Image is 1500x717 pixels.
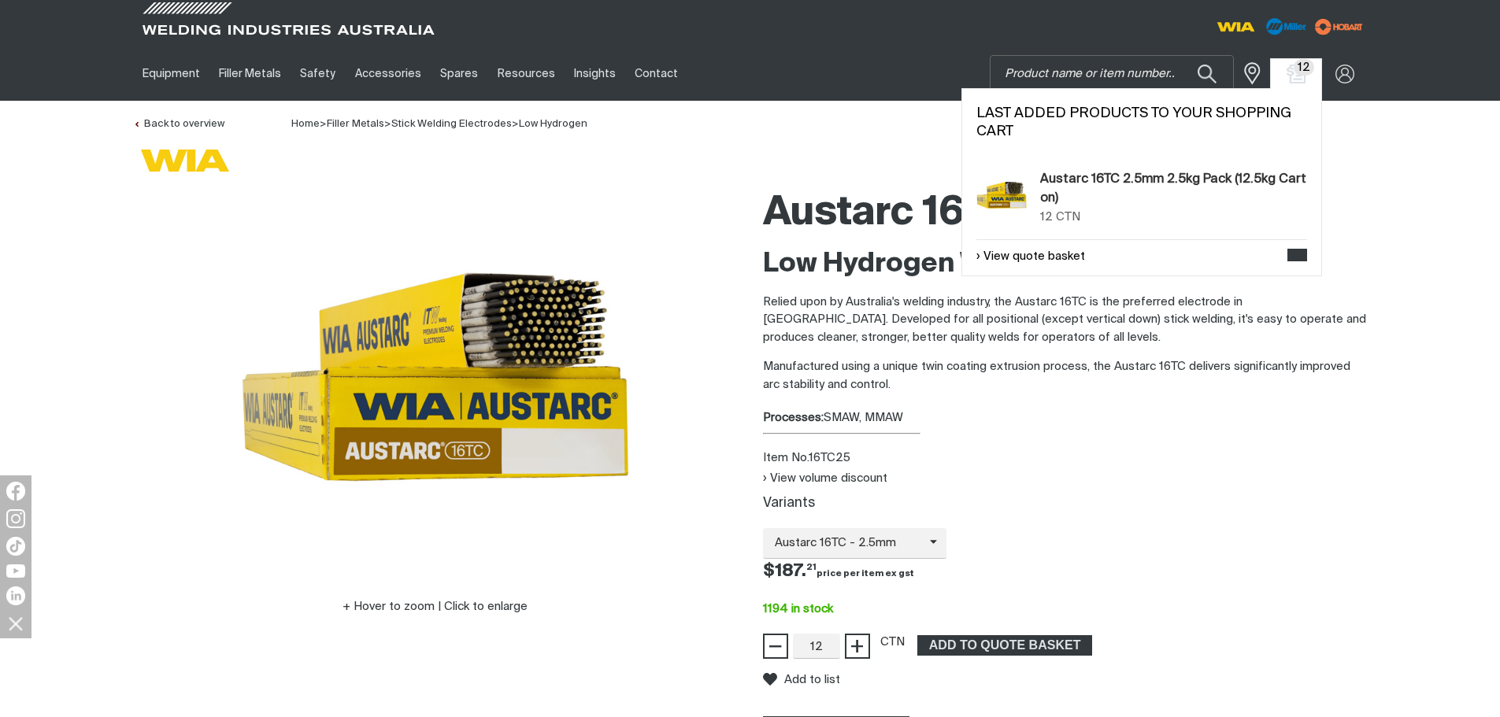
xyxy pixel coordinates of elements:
[6,586,25,605] img: LinkedIn
[2,610,29,637] img: hide socials
[806,563,817,571] sup: 21
[291,117,320,129] a: Home
[6,564,25,578] img: YouTube
[763,497,815,510] label: Variants
[784,673,840,686] span: Add to list
[1294,59,1315,76] span: 12
[763,672,840,686] button: Add to list
[320,119,327,129] span: >
[1056,209,1080,227] div: CTN
[346,46,431,101] a: Accessories
[763,188,1368,239] h1: Austarc 16TC
[333,597,537,616] button: Hover to zoom | Click to enlarge
[750,559,1380,585] div: Price
[133,46,1059,101] nav: Main
[512,119,519,129] span: >
[917,635,1092,656] button: Add Austarc 16TC 2.5mm 2.5kg Pack (12.5kg Carton) to the shopping cart
[625,46,687,101] a: Contact
[239,180,632,574] img: Austarc 16TC
[133,46,209,101] a: Equipment
[976,170,1027,220] img: Austarc 16TC 2.5mm 2.5kg Pack (12.5kg Carton)
[763,603,833,615] span: 1194 in stock
[6,482,25,501] img: Facebook
[565,46,625,101] a: Insights
[763,247,1368,282] h2: Low Hydrogen Welding Electrode
[209,46,291,101] a: Filler Metals
[976,105,1307,141] h2: Last added products to your shopping cart
[1180,55,1234,92] button: Search products
[763,358,1368,394] p: Manufactured using a unique twin coating extrusion process, the Austarc 16TC delivers significant...
[763,449,1368,468] div: Item No. 16TC25
[6,537,25,556] img: TikTok
[391,119,512,129] a: Stick Welding Electrodes
[991,56,1233,91] input: Product name or item number...
[763,563,914,580] span: $187.
[976,248,1085,266] a: View quote basket
[133,119,224,129] a: Back to overview
[763,471,887,485] button: View volume discount
[1040,211,1053,223] span: 12
[1283,65,1309,83] a: Shopping cart (12 product(s))
[291,46,345,101] a: Safety
[327,119,384,129] a: Filler Metals
[763,412,824,423] strong: Processes:
[1040,170,1307,209] a: Austarc 16TC 2.5mm 2.5kg Pack (12.5kg Carton)
[384,119,391,129] span: >
[850,633,865,660] span: +
[763,294,1368,347] p: Relied upon by Australia's welding industry, the Austarc 16TC is the preferred electrode in [GEOG...
[291,119,320,129] span: Home
[519,119,587,129] a: Low Hydrogen
[763,409,1368,427] div: SMAW, MMAW
[768,633,783,660] span: −
[431,46,487,101] a: Spares
[919,635,1091,656] span: ADD TO QUOTE BASKET
[487,46,564,101] a: Resources
[763,534,930,553] span: Austarc 16TC - 2.5mm
[6,509,25,528] img: Instagram
[880,634,905,652] div: CTN
[1310,15,1368,39] img: miller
